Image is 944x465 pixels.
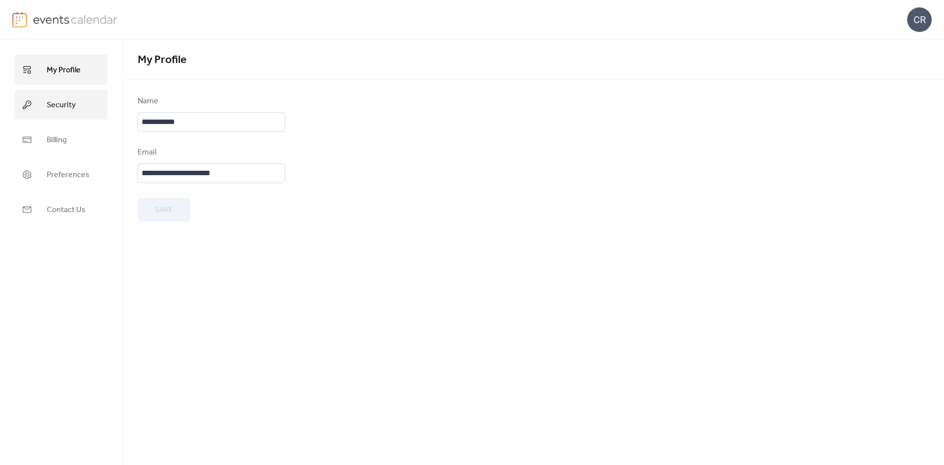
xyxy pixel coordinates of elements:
span: Contact Us [47,202,86,217]
span: Billing [47,132,67,148]
span: Security [47,97,76,113]
a: Contact Us [15,194,108,224]
img: logo [12,12,27,28]
div: CR [907,7,932,32]
a: Preferences [15,159,108,189]
img: logo-type [33,12,118,27]
span: Preferences [47,167,89,183]
a: Billing [15,124,108,155]
div: Email [138,147,283,158]
span: My Profile [47,62,81,78]
a: My Profile [15,55,108,85]
div: Name [138,95,283,107]
span: My Profile [138,49,186,71]
a: Security [15,90,108,120]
